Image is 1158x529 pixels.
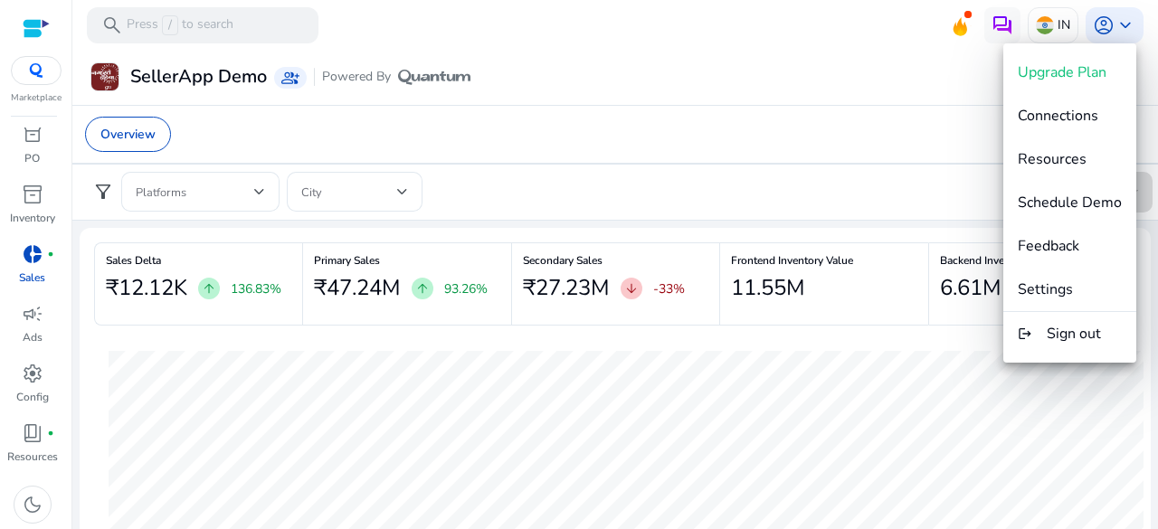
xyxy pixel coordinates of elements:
[1018,149,1087,169] span: Resources
[1018,323,1032,345] mat-icon: logout
[1018,106,1098,126] span: Connections
[1018,193,1122,213] span: Schedule Demo
[1018,62,1106,82] span: Upgrade Plan
[1018,279,1073,299] span: Settings
[1018,236,1079,256] span: Feedback
[1047,324,1101,344] span: Sign out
